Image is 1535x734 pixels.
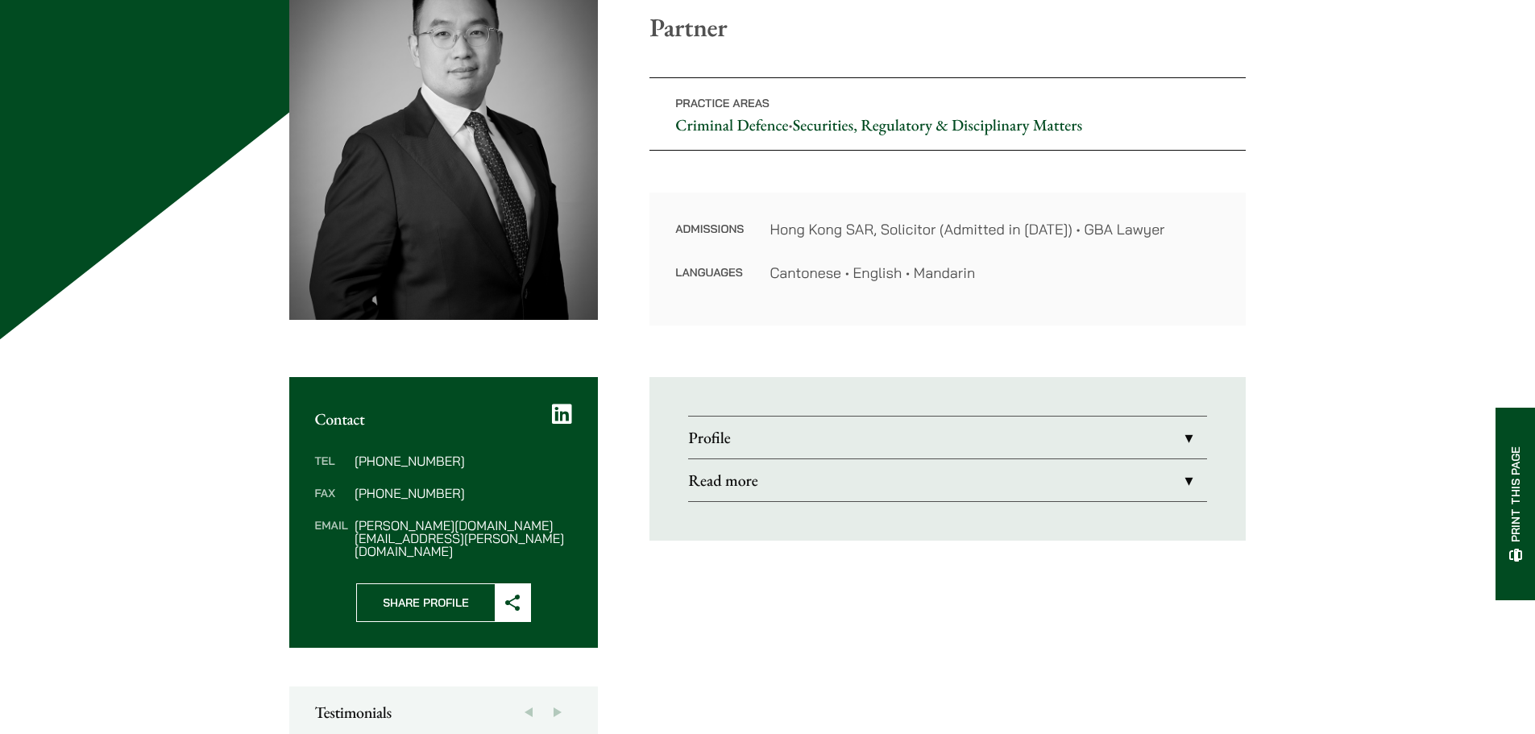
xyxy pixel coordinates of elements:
dt: Tel [315,454,348,487]
dd: Hong Kong SAR, Solicitor (Admitted in [DATE]) • GBA Lawyer [770,218,1220,240]
dd: [PERSON_NAME][DOMAIN_NAME][EMAIL_ADDRESS][PERSON_NAME][DOMAIN_NAME] [355,519,572,558]
a: Read more [688,459,1207,501]
a: Profile [688,417,1207,458]
a: Criminal Defence [675,114,788,135]
dt: Email [315,519,348,558]
dt: Fax [315,487,348,519]
a: Securities, Regulatory & Disciplinary Matters [793,114,1082,135]
span: Practice Areas [675,96,770,110]
dd: [PHONE_NUMBER] [355,487,572,500]
dt: Admissions [675,218,744,262]
dd: [PHONE_NUMBER] [355,454,572,467]
dd: Cantonese • English • Mandarin [770,262,1220,284]
dt: Languages [675,262,744,284]
h2: Testimonials [315,703,573,722]
h2: Contact [315,409,573,429]
p: Partner [649,12,1246,43]
button: Share Profile [356,583,531,622]
p: • [649,77,1246,151]
span: Share Profile [357,584,495,621]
